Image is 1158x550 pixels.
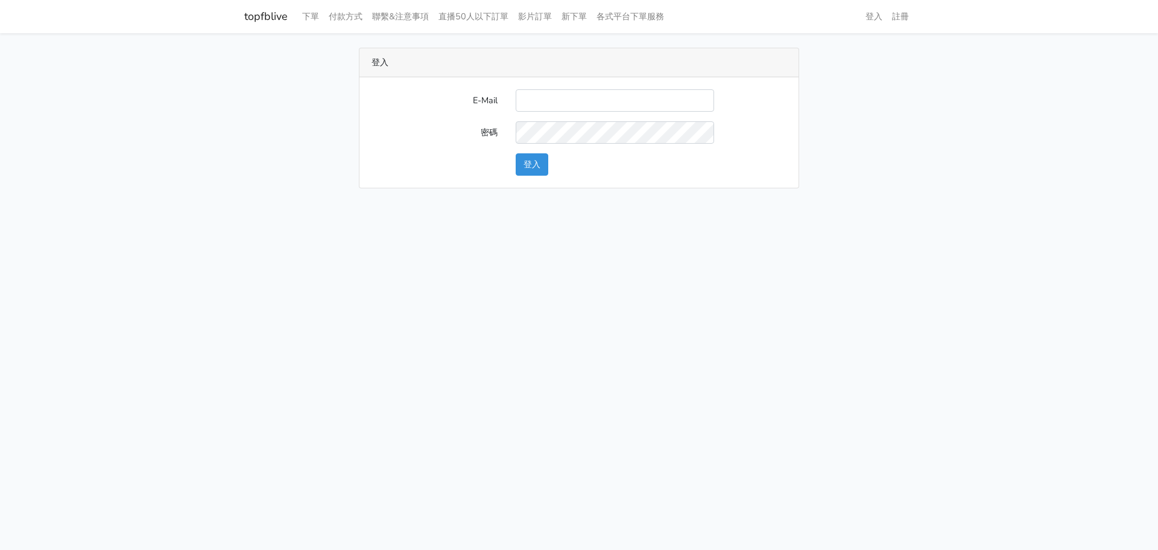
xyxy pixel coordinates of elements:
a: 聯繫&注意事項 [367,5,434,28]
button: 登入 [516,153,548,176]
label: E-Mail [362,89,507,112]
label: 密碼 [362,121,507,144]
a: 付款方式 [324,5,367,28]
a: 新下單 [557,5,592,28]
a: 影片訂單 [513,5,557,28]
div: 登入 [359,48,799,77]
a: 下單 [297,5,324,28]
a: 註冊 [887,5,914,28]
a: topfblive [244,5,288,28]
a: 各式平台下單服務 [592,5,669,28]
a: 登入 [861,5,887,28]
a: 直播50人以下訂單 [434,5,513,28]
